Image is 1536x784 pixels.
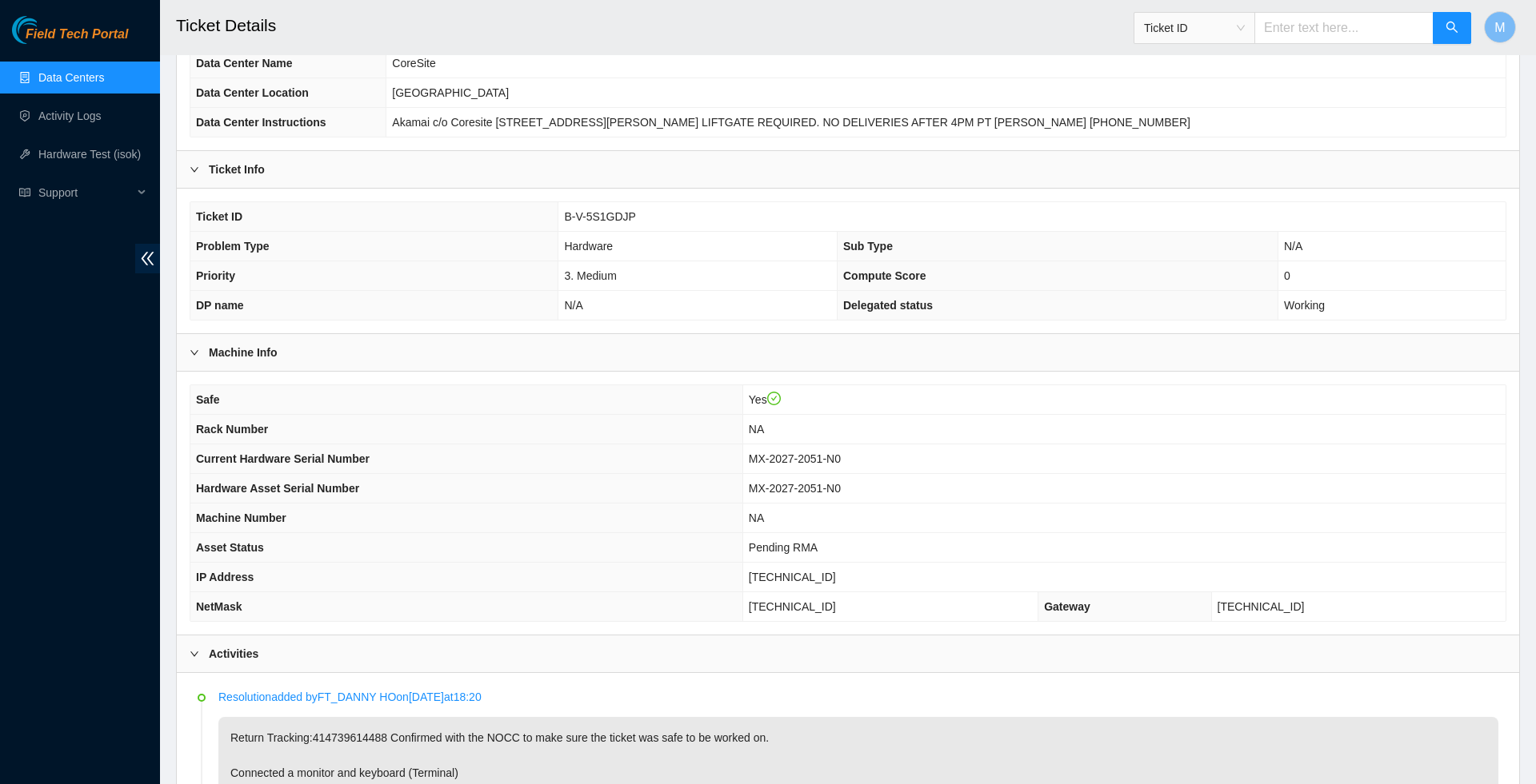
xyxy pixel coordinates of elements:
[177,334,1519,371] div: Machine Info
[209,645,258,663] b: Activities
[564,240,613,253] span: Hardware
[392,86,509,99] span: [GEOGRAPHIC_DATA]
[196,269,235,282] span: Priority
[196,571,254,583] span: IP Address
[196,299,244,312] span: DP name
[564,210,635,223] span: B-V-5S1GDJP
[1446,21,1458,36] span: search
[843,299,933,312] span: Delegated status
[1284,299,1325,312] span: Working
[196,393,220,406] span: Safe
[749,482,841,495] span: MX-2027-2051-N0
[135,244,160,273] span: double-left
[749,452,841,465] span: MX-2027-2051-N0
[1494,18,1505,38] span: M
[196,210,242,223] span: Ticket ID
[196,452,370,465] span: Current Hardware Serial Number
[196,240,270,253] span: Problem Type
[196,116,326,129] span: Data Center Instructions
[564,299,582,312] span: N/A
[190,165,199,174] span: right
[749,541,818,554] span: Pending RMA
[177,635,1519,672] div: Activities
[196,511,286,524] span: Machine Number
[392,116,1190,129] span: Akamai c/o Coresite [STREET_ADDRESS][PERSON_NAME] LIFTGATE REQUIRED. NO DELIVERIES AFTER 4PM PT [...
[196,482,359,495] span: Hardware Asset Serial Number
[749,600,836,613] span: [TECHNICAL_ID]
[196,86,309,99] span: Data Center Location
[1484,11,1516,43] button: M
[749,423,764,436] span: NA
[12,16,81,44] img: Akamai Technologies
[749,571,836,583] span: [TECHNICAL_ID]
[1044,600,1090,613] span: Gateway
[177,151,1519,188] div: Ticket Info
[19,187,30,198] span: read
[1254,12,1434,44] input: Enter text here...
[1284,269,1290,282] span: 0
[1218,600,1305,613] span: [TECHNICAL_ID]
[218,688,1498,706] p: Resolution added by FT_DANNY HO on [DATE] at 18:20
[196,541,264,554] span: Asset Status
[190,348,199,357] span: right
[1284,240,1302,253] span: N/A
[749,393,781,406] span: Yes
[209,344,278,361] b: Machine Info
[38,109,102,122] a: Activity Logs
[196,423,268,436] span: Rack Number
[26,27,128,42] span: Field Tech Portal
[209,161,265,178] b: Ticket Info
[392,57,435,70] span: CoreSite
[38,148,141,161] a: Hardware Test (isok)
[38,177,133,209] span: Support
[749,511,764,524] span: NA
[12,29,128,50] a: Akamai TechnologiesField Tech Portal
[196,57,293,70] span: Data Center Name
[190,649,199,659] span: right
[843,240,893,253] span: Sub Type
[564,269,616,282] span: 3. Medium
[843,269,926,282] span: Compute Score
[1144,16,1245,40] span: Ticket ID
[1433,12,1471,44] button: search
[196,600,242,613] span: NetMask
[767,392,782,406] span: check-circle
[38,71,104,84] a: Data Centers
